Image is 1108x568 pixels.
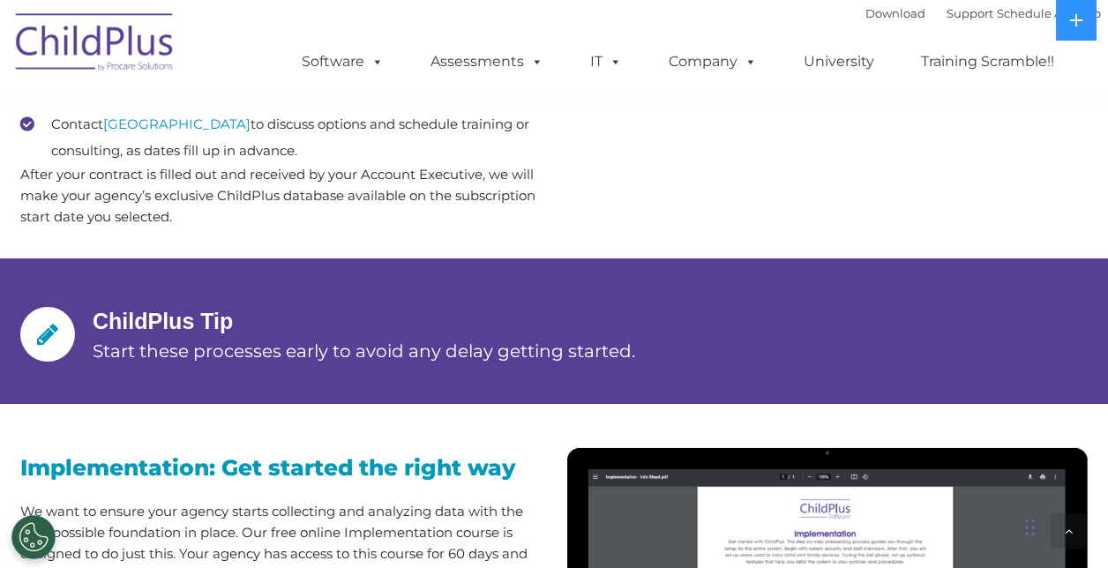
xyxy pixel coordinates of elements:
li: Contact to discuss options and schedule training or consulting, as dates fill up in advance. [20,111,541,164]
a: University [786,44,892,79]
font: | [865,6,1101,20]
img: ChildPlus by Procare Solutions [7,1,183,89]
span: ChildPlus Tip [93,309,233,333]
a: [GEOGRAPHIC_DATA] [103,116,251,132]
h3: Implementation: Get started the right way [20,457,541,479]
a: Company [651,44,775,79]
a: IT [573,44,640,79]
a: Schedule A Demo [997,6,1101,20]
p: After your contract is filled out and received by your Account Executive, we will make your agenc... [20,164,541,228]
a: Software [284,44,401,79]
a: Assessments [413,44,561,79]
a: Training Scramble!! [903,44,1072,79]
span: Start these processes early to avoid any delay getting started. [93,340,635,362]
a: Support [947,6,993,20]
a: Download [865,6,925,20]
div: Drag [1025,501,1036,554]
iframe: Chat Widget [1020,483,1108,568]
button: Cookies Settings [11,515,56,559]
